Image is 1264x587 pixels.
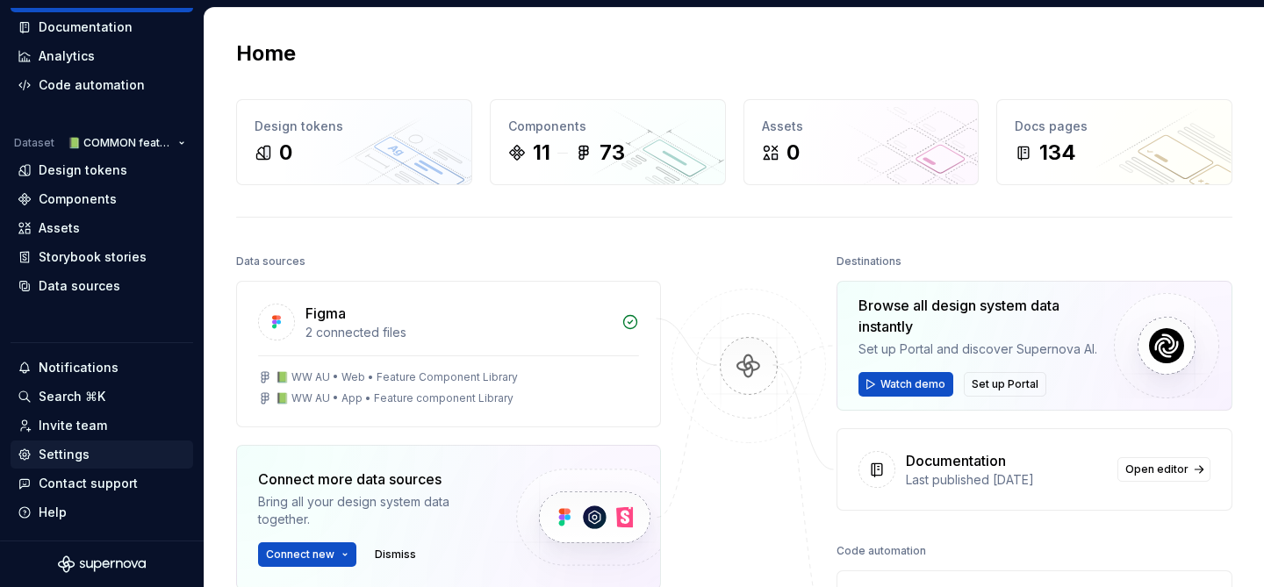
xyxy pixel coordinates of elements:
[11,354,193,382] button: Notifications
[1125,462,1189,476] span: Open editor
[258,542,356,567] button: Connect new
[39,47,95,65] div: Analytics
[858,295,1114,337] div: Browse all design system data instantly
[68,136,171,150] span: 📗 COMMON feature components
[39,277,120,295] div: Data sources
[11,13,193,41] a: Documentation
[60,131,193,155] button: 📗 COMMON feature components
[11,272,193,300] a: Data sources
[236,249,305,274] div: Data sources
[11,185,193,213] a: Components
[11,469,193,498] button: Contact support
[375,548,416,562] span: Dismiss
[39,190,117,208] div: Components
[39,446,90,463] div: Settings
[1039,139,1076,167] div: 134
[236,99,472,185] a: Design tokens0
[276,370,518,384] div: 📗 WW AU • Web • Feature Component Library
[837,249,901,274] div: Destinations
[743,99,980,185] a: Assets0
[39,359,118,376] div: Notifications
[972,377,1038,391] span: Set up Portal
[39,417,107,434] div: Invite team
[906,471,1107,489] div: Last published [DATE]
[39,18,133,36] div: Documentation
[11,71,193,99] a: Code automation
[276,391,513,405] div: 📗 WW AU • App • Feature component Library
[786,139,800,167] div: 0
[1117,457,1210,482] a: Open editor
[58,555,146,573] svg: Supernova Logo
[279,139,292,167] div: 0
[858,372,953,397] button: Watch demo
[39,248,147,266] div: Storybook stories
[964,372,1046,397] button: Set up Portal
[236,281,661,427] a: Figma2 connected files📗 WW AU • Web • Feature Component Library📗 WW AU • App • Feature component ...
[880,377,945,391] span: Watch demo
[258,469,486,490] div: Connect more data sources
[508,118,707,135] div: Components
[858,340,1114,358] div: Set up Portal and discover Supernova AI.
[11,412,193,440] a: Invite team
[11,498,193,526] button: Help
[11,440,193,469] a: Settings
[39,161,127,179] div: Design tokens
[367,542,424,567] button: Dismiss
[996,99,1232,185] a: Docs pages134
[533,139,550,167] div: 11
[11,156,193,184] a: Design tokens
[255,118,454,135] div: Design tokens
[490,99,726,185] a: Components1173
[1015,118,1214,135] div: Docs pages
[11,42,193,70] a: Analytics
[39,219,80,237] div: Assets
[11,383,193,411] button: Search ⌘K
[305,303,346,324] div: Figma
[266,548,334,562] span: Connect new
[258,493,486,528] div: Bring all your design system data together.
[305,324,611,341] div: 2 connected files
[39,475,138,492] div: Contact support
[11,243,193,271] a: Storybook stories
[39,504,67,521] div: Help
[600,139,625,167] div: 73
[906,450,1006,471] div: Documentation
[11,214,193,242] a: Assets
[14,136,54,150] div: Dataset
[762,118,961,135] div: Assets
[39,388,105,405] div: Search ⌘K
[236,39,296,68] h2: Home
[39,76,145,94] div: Code automation
[837,539,926,563] div: Code automation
